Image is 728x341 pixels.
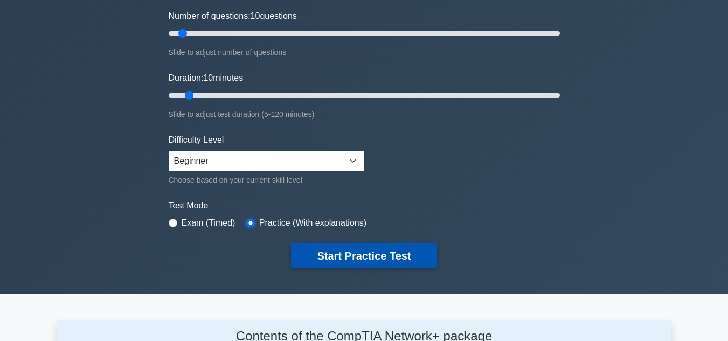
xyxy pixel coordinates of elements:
[169,108,560,121] div: Slide to adjust test duration (5-120 minutes)
[169,46,560,59] div: Slide to adjust number of questions
[169,72,244,85] label: Duration: minutes
[169,134,224,147] label: Difficulty Level
[182,217,235,229] label: Exam (Timed)
[259,217,366,229] label: Practice (With explanations)
[169,173,364,186] div: Choose based on your current skill level
[203,73,213,82] span: 10
[251,11,260,20] span: 10
[169,199,560,212] label: Test Mode
[291,243,436,268] button: Start Practice Test
[169,10,297,23] label: Number of questions: questions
